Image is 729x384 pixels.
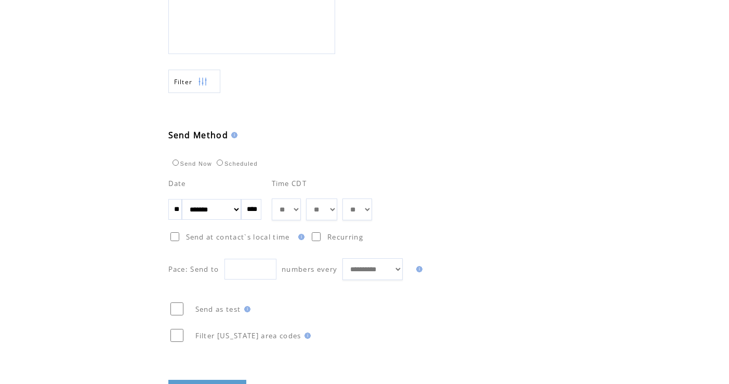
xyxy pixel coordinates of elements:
span: Recurring [327,232,363,242]
span: numbers every [282,264,337,274]
span: Send at contact`s local time [186,232,290,242]
span: Filter [US_STATE] area codes [195,331,301,340]
span: Time CDT [272,179,307,188]
img: help.gif [413,266,422,272]
input: Send Now [173,160,179,166]
span: Send as test [195,304,241,314]
span: Send Method [168,129,229,141]
img: filters.png [198,70,207,94]
span: Pace: Send to [168,264,219,274]
img: help.gif [301,333,311,339]
span: Date [168,179,186,188]
img: help.gif [241,306,250,312]
img: help.gif [228,132,237,138]
img: help.gif [295,234,304,240]
span: Show filters [174,77,193,86]
label: Scheduled [214,161,258,167]
a: Filter [168,70,220,93]
label: Send Now [170,161,212,167]
input: Scheduled [217,160,223,166]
